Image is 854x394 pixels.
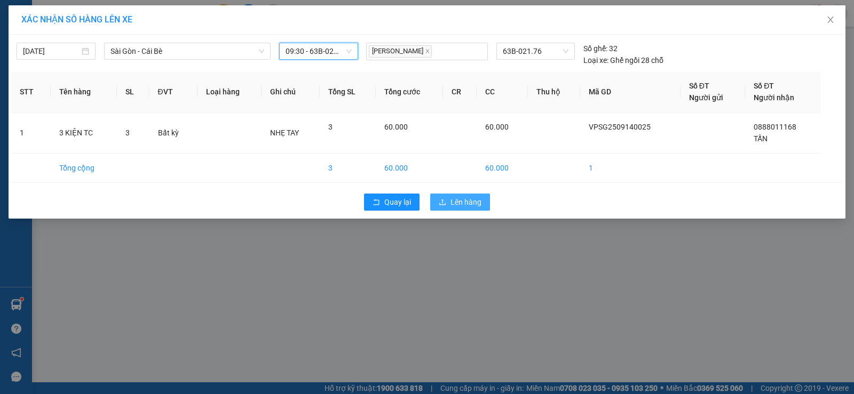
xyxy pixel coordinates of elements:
td: 1 [580,154,681,183]
span: [PERSON_NAME] [369,45,432,58]
span: 09:30 - 63B-021.76 [286,43,352,59]
span: TẤN [754,134,768,143]
span: 63B-021.76 [503,43,568,59]
span: Lên hàng [450,196,481,208]
input: 14/09/2025 [23,45,80,57]
th: Ghi chú [262,71,320,112]
td: 60.000 [477,154,528,183]
th: Mã GD [580,71,681,112]
span: close [425,49,430,54]
td: 3 [320,154,376,183]
span: 3 [328,123,333,131]
span: upload [439,198,446,207]
span: Sài Gòn - Cái Bè [110,43,264,59]
span: XÁC NHẬN SỐ HÀNG LÊN XE [21,14,132,25]
span: Số ĐT [689,82,709,90]
th: CC [477,71,528,112]
button: uploadLên hàng [430,194,490,211]
span: 0888011168 [754,123,796,131]
th: Tên hàng [51,71,117,112]
td: 60.000 [376,154,443,183]
button: Close [816,5,845,35]
span: VPSG2509140025 [589,123,651,131]
span: down [258,48,265,54]
span: close [826,15,835,24]
td: Tổng cộng [51,154,117,183]
span: rollback [373,198,380,207]
span: Loại xe: [583,54,608,66]
th: Thu hộ [528,71,580,112]
span: NHẸ TAY [270,128,299,137]
span: Số ghế: [583,43,607,54]
td: 1 [11,112,51,154]
td: Bất kỳ [149,112,197,154]
th: Tổng SL [320,71,376,112]
span: Người nhận [754,93,794,102]
th: ĐVT [149,71,197,112]
th: Loại hàng [197,71,262,112]
div: Ghế ngồi 28 chỗ [583,54,663,66]
button: rollbackQuay lại [364,194,420,211]
span: 60.000 [384,123,408,131]
span: Người gửi [689,93,723,102]
th: SL [117,71,149,112]
span: 3 [125,128,130,137]
th: STT [11,71,51,112]
th: Tổng cước [376,71,443,112]
span: Quay lại [384,196,411,208]
span: Số ĐT [754,82,774,90]
td: 3 KIỆN TC [51,112,117,154]
span: 60.000 [485,123,509,131]
div: 32 [583,43,618,54]
th: CR [443,71,477,112]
